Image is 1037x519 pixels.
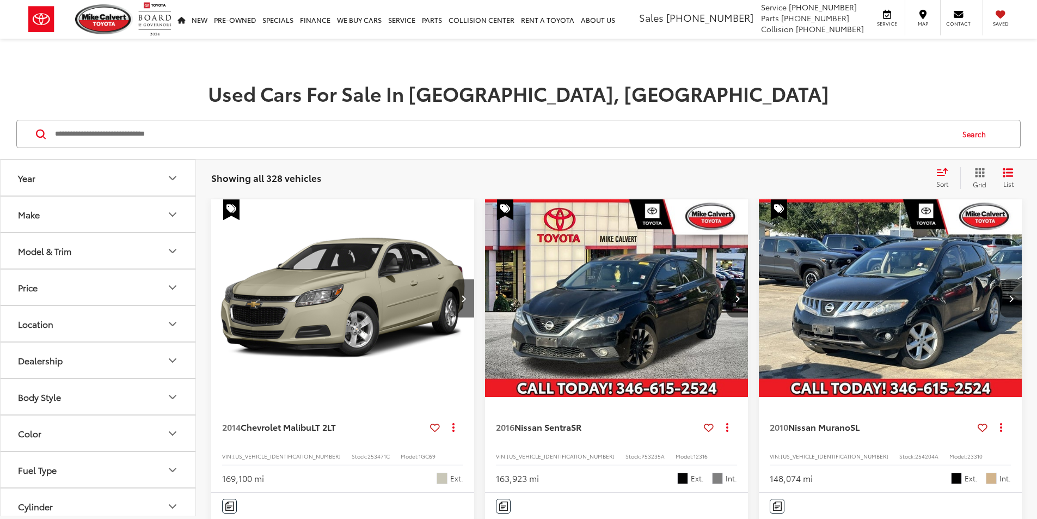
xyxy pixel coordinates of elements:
[444,418,463,437] button: Actions
[514,420,571,433] span: Nissan Sentra
[166,500,179,513] div: Cylinder
[367,452,390,460] span: 253471C
[452,279,474,317] button: Next image
[1,306,197,341] button: LocationLocation
[1,197,197,232] button: MakeMake
[1000,279,1022,317] button: Next image
[770,472,813,485] div: 148,074 mi
[986,473,997,484] span: Beige
[1,343,197,378] button: DealershipDealership
[625,452,641,460] span: Stock:
[450,473,463,484] span: Ext.
[222,472,264,485] div: 169,100 mi
[789,2,857,13] span: [PHONE_NUMBER]
[936,179,948,188] span: Sort
[676,452,694,460] span: Model:
[166,354,179,367] div: Dealership
[949,452,967,460] span: Model:
[691,473,704,484] span: Ext.
[1,416,197,451] button: ColorColor
[1,379,197,414] button: Body StyleBody Style
[211,199,475,398] img: 2014 Chevrolet Malibu LT 2LT
[1,160,197,196] button: YearYear
[496,421,699,433] a: 2016Nissan SentraSR
[18,392,61,402] div: Body Style
[770,421,973,433] a: 2010Nissan MuranoSL
[18,428,41,438] div: Color
[761,2,787,13] span: Service
[166,281,179,294] div: Price
[18,465,57,475] div: Fuel Type
[965,473,978,484] span: Ext.
[931,167,960,189] button: Select sort value
[915,452,938,460] span: 254204A
[641,452,665,460] span: P53235A
[1003,179,1014,188] span: List
[781,13,849,23] span: [PHONE_NUMBER]
[1,233,197,268] button: Model & TrimModel & Trim
[758,199,1023,397] a: 2010 Nissan Murano SL2010 Nissan Murano SL2010 Nissan Murano SL2010 Nissan Murano SL
[758,199,1023,397] div: 2010 Nissan Murano SL 0
[437,473,447,484] span: Champagne Silver Metallic
[225,502,234,511] img: Comments
[712,473,723,484] span: Charcoal
[452,423,455,431] span: dropdown dots
[496,472,539,485] div: 163,923 mi
[946,20,971,27] span: Contact
[718,418,737,437] button: Actions
[995,167,1022,189] button: List View
[911,20,935,27] span: Map
[973,180,986,189] span: Grid
[18,501,53,511] div: Cylinder
[18,209,40,219] div: Make
[1,452,197,487] button: Fuel TypeFuel Type
[496,452,507,460] span: VIN:
[241,420,311,433] span: Chevrolet Malibu
[999,473,1011,484] span: Int.
[875,20,899,27] span: Service
[352,452,367,460] span: Stock:
[507,452,615,460] span: [US_VEHICLE_IDENTIFICATION_NUMBER]
[989,20,1013,27] span: Saved
[166,390,179,404] div: Body Style
[166,172,179,185] div: Year
[222,452,233,460] span: VIN:
[222,421,426,433] a: 2014Chevrolet MalibuLT 2LT
[773,502,782,511] img: Comments
[761,13,779,23] span: Parts
[850,420,860,433] span: SL
[770,452,781,460] span: VIN:
[18,355,63,365] div: Dealership
[726,423,728,431] span: dropdown dots
[166,427,179,440] div: Color
[992,418,1011,437] button: Actions
[639,10,664,25] span: Sales
[166,463,179,477] div: Fuel Type
[166,317,179,331] div: Location
[571,420,581,433] span: SR
[796,23,864,34] span: [PHONE_NUMBER]
[222,420,241,433] span: 2014
[222,499,237,514] button: Comments
[967,452,983,460] span: 23310
[166,208,179,221] div: Make
[677,473,688,484] span: Super Black
[18,282,38,292] div: Price
[497,199,513,220] span: Special
[496,499,511,514] button: Comments
[726,279,748,317] button: Next image
[726,473,737,484] span: Int.
[18,246,71,256] div: Model & Trim
[761,23,794,34] span: Collision
[899,452,915,460] span: Stock:
[18,173,35,183] div: Year
[770,420,788,433] span: 2010
[54,121,952,147] form: Search by Make, Model, or Keyword
[484,199,749,397] a: 2016 Nissan Sentra SR2016 Nissan Sentra SR2016 Nissan Sentra SR2016 Nissan Sentra SR
[781,452,888,460] span: [US_VEHICLE_IDENTIFICATION_NUMBER]
[211,199,475,397] div: 2014 Chevrolet Malibu LT 2LT 0
[666,10,753,25] span: [PHONE_NUMBER]
[233,452,341,460] span: [US_VEHICLE_IDENTIFICATION_NUMBER]
[694,452,708,460] span: 12316
[788,420,850,433] span: Nissan Murano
